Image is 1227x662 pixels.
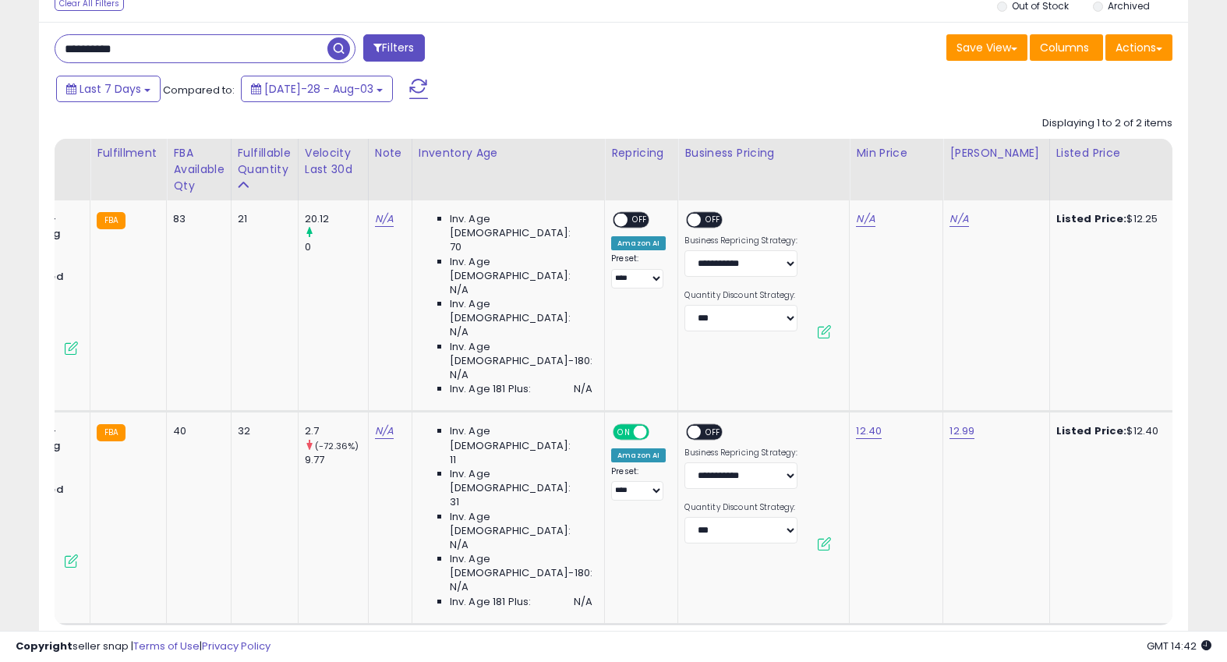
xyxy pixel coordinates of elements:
label: Quantity Discount Strategy: [684,290,797,301]
a: N/A [375,211,394,227]
div: Repricing [611,145,671,161]
div: Listed Price [1056,145,1191,161]
small: (-72.36%) [315,440,359,452]
button: Columns [1030,34,1103,61]
div: Amazon AI [611,236,666,250]
div: 32 [238,424,286,438]
label: Quantity Discount Strategy: [684,502,797,513]
span: Inv. Age [DEMOGRAPHIC_DATA]: [450,424,592,452]
span: N/A [450,325,469,339]
span: OFF [702,426,727,439]
div: Amazon AI [611,448,666,462]
span: ON [614,426,634,439]
span: 2025-08-12 14:42 GMT [1147,639,1211,653]
div: Min Price [856,145,936,161]
button: [DATE]-28 - Aug-03 [241,76,393,102]
span: Inv. Age 181 Plus: [450,382,532,396]
a: 12.40 [856,423,882,439]
span: Compared to: [163,83,235,97]
a: 12.99 [949,423,974,439]
div: 9.77 [305,453,368,467]
div: Preset: [611,466,666,501]
a: N/A [856,211,875,227]
a: N/A [949,211,968,227]
span: N/A [574,595,592,609]
div: Fulfillment [97,145,160,161]
label: Business Repricing Strategy: [684,448,797,458]
span: N/A [450,368,469,382]
div: $12.40 [1056,424,1186,438]
div: Fulfillable Quantity [238,145,292,178]
span: Inv. Age [DEMOGRAPHIC_DATA]-180: [450,340,592,368]
div: Note [375,145,405,161]
span: Inv. Age [DEMOGRAPHIC_DATA]: [450,255,592,283]
b: Listed Price: [1056,211,1127,226]
button: Filters [363,34,424,62]
div: Business Pricing [684,145,843,161]
span: N/A [450,283,469,297]
span: Last 7 Days [80,81,141,97]
span: Columns [1040,40,1089,55]
div: Inventory Age [419,145,598,161]
span: 11 [450,453,456,467]
span: Inv. Age [DEMOGRAPHIC_DATA]: [450,467,592,495]
div: Displaying 1 to 2 of 2 items [1042,116,1172,131]
a: Privacy Policy [202,639,271,653]
span: Inv. Age 181 Plus: [450,595,532,609]
button: Save View [946,34,1027,61]
div: $12.25 [1056,212,1186,226]
a: Terms of Use [133,639,200,653]
span: 70 [450,240,461,254]
small: FBA [97,212,126,229]
div: Preset: [611,253,666,289]
button: Last 7 Days [56,76,161,102]
div: 0 [305,240,368,254]
span: OFF [628,214,652,227]
div: Velocity Last 30d [305,145,362,178]
div: 21 [238,212,286,226]
a: N/A [375,423,394,439]
span: Inv. Age [DEMOGRAPHIC_DATA]: [450,297,592,325]
span: OFF [647,426,672,439]
div: 20.12 [305,212,368,226]
span: N/A [450,580,469,594]
span: Inv. Age [DEMOGRAPHIC_DATA]: [450,510,592,538]
span: 31 [450,495,459,509]
div: 2.7 [305,424,368,438]
label: Business Repricing Strategy: [684,235,797,246]
div: 83 [173,212,218,226]
button: Actions [1105,34,1172,61]
div: [PERSON_NAME] [949,145,1042,161]
span: Inv. Age [DEMOGRAPHIC_DATA]-180: [450,552,592,580]
div: FBA Available Qty [173,145,224,194]
span: N/A [574,382,592,396]
b: Listed Price: [1056,423,1127,438]
span: OFF [702,214,727,227]
small: FBA [97,424,126,441]
strong: Copyright [16,639,72,653]
span: Inv. Age [DEMOGRAPHIC_DATA]: [450,212,592,240]
div: seller snap | | [16,639,271,654]
div: 40 [173,424,218,438]
span: N/A [450,538,469,552]
span: [DATE]-28 - Aug-03 [264,81,373,97]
